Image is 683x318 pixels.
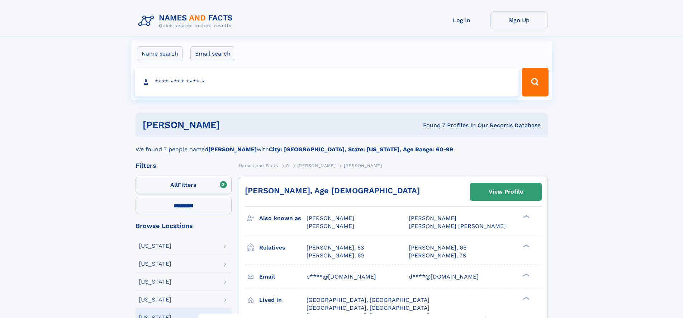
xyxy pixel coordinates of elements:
[208,146,257,153] b: [PERSON_NAME]
[259,212,307,224] h3: Also known as
[489,184,523,200] div: View Profile
[521,272,530,277] div: ❯
[307,304,430,311] span: [GEOGRAPHIC_DATA], [GEOGRAPHIC_DATA]
[139,297,171,303] div: [US_STATE]
[521,214,530,219] div: ❯
[470,183,541,200] a: View Profile
[344,163,382,168] span: [PERSON_NAME]
[490,11,548,29] a: Sign Up
[307,223,354,229] span: [PERSON_NAME]
[307,215,354,222] span: [PERSON_NAME]
[321,122,541,129] div: Found 7 Profiles In Our Records Database
[190,46,235,61] label: Email search
[135,68,519,96] input: search input
[245,186,420,195] a: [PERSON_NAME], Age [DEMOGRAPHIC_DATA]
[239,161,278,170] a: Names and Facts
[259,294,307,306] h3: Lived in
[170,181,178,188] span: All
[136,11,239,31] img: Logo Names and Facts
[409,252,466,260] a: [PERSON_NAME], 78
[136,162,232,169] div: Filters
[139,279,171,285] div: [US_STATE]
[286,161,289,170] a: R
[297,163,336,168] span: [PERSON_NAME]
[259,271,307,283] h3: Email
[139,261,171,267] div: [US_STATE]
[409,223,506,229] span: [PERSON_NAME] [PERSON_NAME]
[269,146,453,153] b: City: [GEOGRAPHIC_DATA], State: [US_STATE], Age Range: 60-99
[307,252,365,260] a: [PERSON_NAME], 69
[259,242,307,254] h3: Relatives
[136,137,548,154] div: We found 7 people named with .
[307,244,364,252] a: [PERSON_NAME], 53
[143,120,322,129] h1: [PERSON_NAME]
[409,244,466,252] a: [PERSON_NAME], 65
[433,11,490,29] a: Log In
[139,243,171,249] div: [US_STATE]
[286,163,289,168] span: R
[136,177,232,194] label: Filters
[136,223,232,229] div: Browse Locations
[137,46,183,61] label: Name search
[297,161,336,170] a: [PERSON_NAME]
[409,215,456,222] span: [PERSON_NAME]
[522,68,548,96] button: Search Button
[521,296,530,300] div: ❯
[307,296,430,303] span: [GEOGRAPHIC_DATA], [GEOGRAPHIC_DATA]
[521,243,530,248] div: ❯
